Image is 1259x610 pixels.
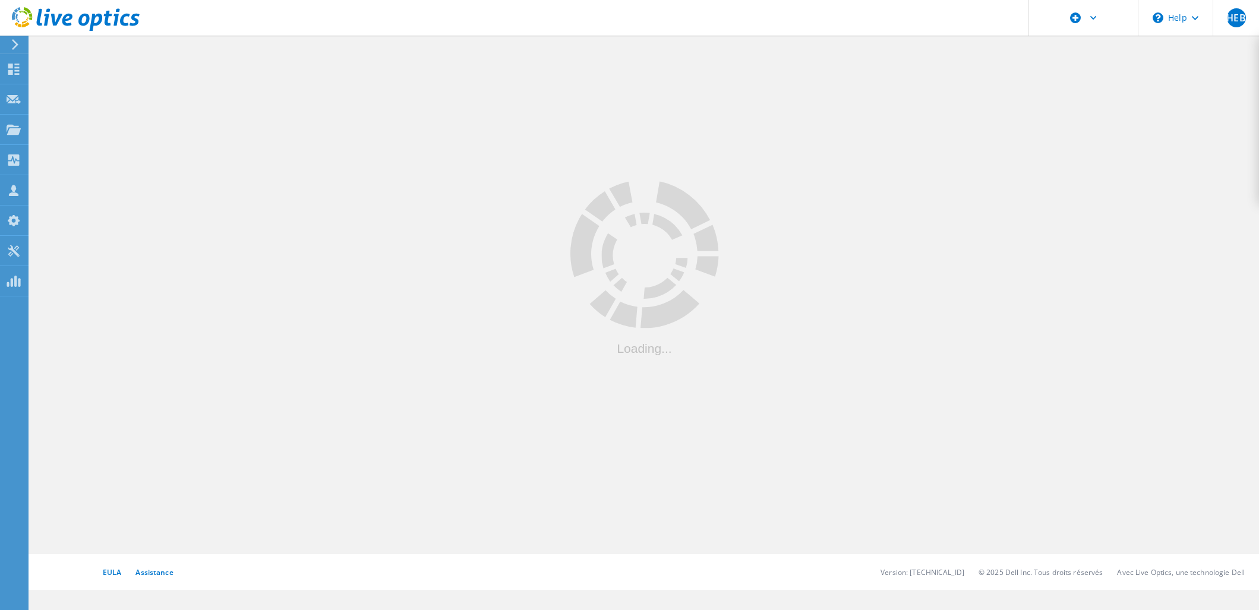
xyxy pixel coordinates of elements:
a: EULA [103,567,121,577]
a: Live Optics Dashboard [12,25,140,33]
li: © 2025 Dell Inc. Tous droits réservés [979,567,1103,577]
svg: \n [1153,12,1163,23]
li: Version: [TECHNICAL_ID] [881,567,964,577]
div: Loading... [570,342,719,354]
span: HEB [1226,13,1245,23]
a: Assistance [135,567,173,577]
li: Avec Live Optics, une technologie Dell [1117,567,1245,577]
